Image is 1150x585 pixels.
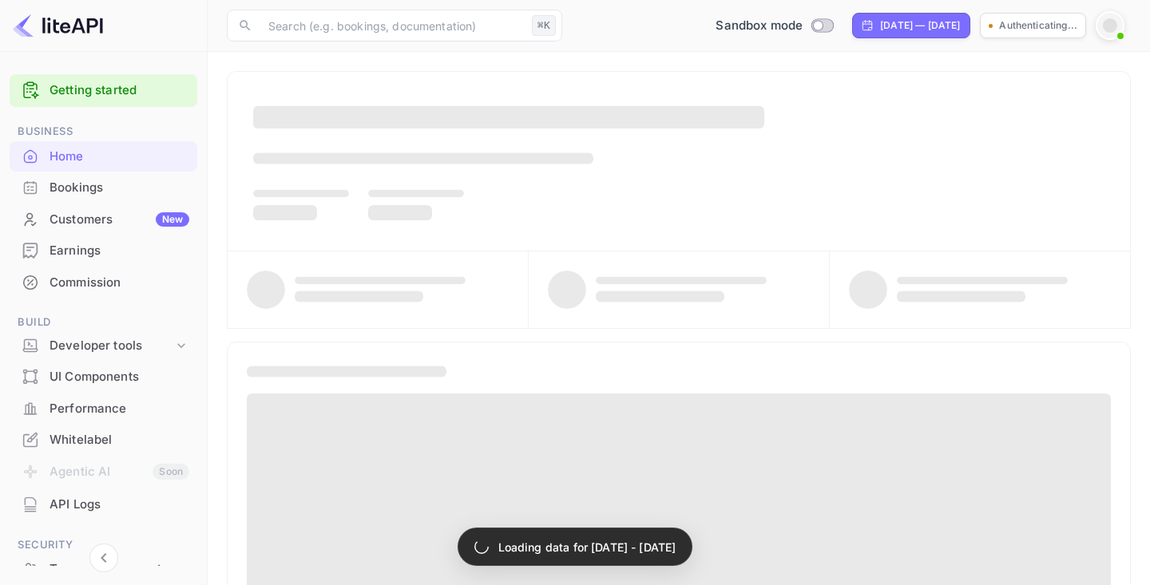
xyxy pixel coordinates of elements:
a: Bookings [10,172,197,202]
input: Search (e.g. bookings, documentation) [259,10,525,42]
p: Authenticating... [999,18,1077,33]
div: ⌘K [532,15,556,36]
span: Security [10,536,197,554]
div: Switch to Production mode [709,17,839,35]
div: Bookings [10,172,197,204]
span: Business [10,123,197,140]
a: Team management [10,554,197,583]
div: Team management [50,560,189,579]
a: Whitelabel [10,425,197,454]
a: Earnings [10,235,197,265]
div: API Logs [10,489,197,520]
img: LiteAPI logo [13,13,103,38]
a: Commission [10,267,197,297]
a: CustomersNew [10,204,197,234]
div: Home [10,141,197,172]
div: Performance [10,393,197,425]
div: Developer tools [50,337,173,355]
div: Performance [50,400,189,418]
div: UI Components [50,368,189,386]
div: API Logs [50,496,189,514]
div: Bookings [50,179,189,197]
div: Whitelabel [50,431,189,449]
a: Home [10,141,197,171]
div: Getting started [10,74,197,107]
div: CustomersNew [10,204,197,235]
div: Customers [50,211,189,229]
div: Commission [50,274,189,292]
div: Home [50,148,189,166]
p: Loading data for [DATE] - [DATE] [498,539,676,555]
a: Getting started [50,81,189,100]
div: [DATE] — [DATE] [880,18,960,33]
span: Sandbox mode [716,17,803,35]
div: Developer tools [10,332,197,360]
a: API Logs [10,489,197,519]
div: New [156,212,189,227]
div: UI Components [10,362,197,393]
div: Whitelabel [10,425,197,456]
a: Performance [10,393,197,423]
div: Click to change the date range period [852,13,970,38]
span: Build [10,314,197,331]
div: Commission [10,267,197,298]
div: Earnings [50,242,189,260]
div: Earnings [10,235,197,267]
a: UI Components [10,362,197,391]
button: Collapse navigation [89,543,118,572]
